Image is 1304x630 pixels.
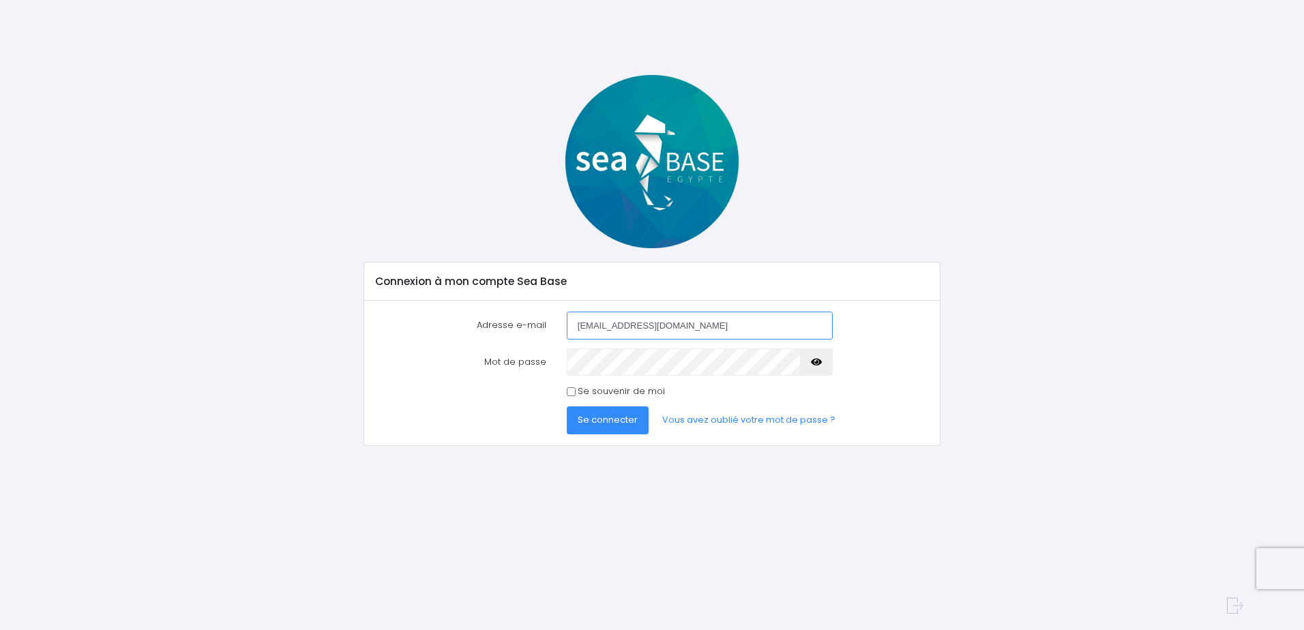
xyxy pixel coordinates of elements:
[567,406,649,434] button: Se connecter
[366,312,557,339] label: Adresse e-mail
[366,348,557,376] label: Mot de passe
[578,385,665,398] label: Se souvenir de moi
[578,413,638,426] span: Se connecter
[364,262,939,301] div: Connexion à mon compte Sea Base
[651,406,846,434] a: Vous avez oublié votre mot de passe ?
